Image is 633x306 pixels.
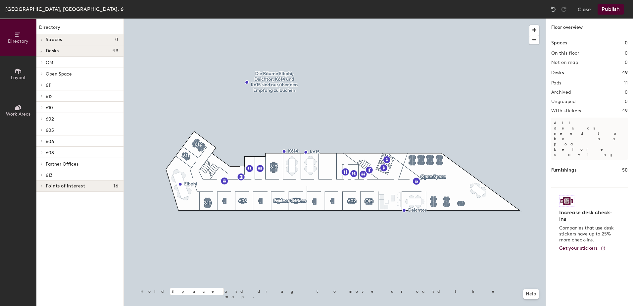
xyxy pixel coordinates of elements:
h1: 49 [622,69,628,76]
span: Directory [8,38,28,44]
span: Layout [11,75,26,80]
h2: Pods [551,80,561,86]
h1: Furnishings [551,167,576,174]
span: 608 [46,150,54,156]
span: Work Areas [6,111,30,117]
span: 612 [46,94,53,99]
h1: 50 [622,167,628,174]
h4: Increase desk check-ins [559,209,616,223]
button: Publish [598,4,624,15]
span: Points of interest [46,183,85,189]
span: Spaces [46,37,62,42]
a: Get your stickers [559,246,606,251]
h1: Directory [36,24,123,34]
span: 611 [46,82,52,88]
h1: Floor overview [546,19,633,34]
h1: 0 [625,39,628,47]
span: 16 [114,183,118,189]
span: Open Space [46,71,72,77]
h2: Ungrouped [551,99,576,104]
h2: Archived [551,90,571,95]
button: Close [578,4,591,15]
p: Companies that use desk stickers have up to 25% more check-ins. [559,225,616,243]
img: Undo [550,6,557,13]
span: OM [46,60,53,66]
img: Sticker logo [559,195,574,207]
span: Desks [46,48,59,54]
h2: 0 [625,99,628,104]
h2: On this floor [551,51,579,56]
span: 610 [46,105,53,111]
h2: 0 [625,90,628,95]
h1: Spaces [551,39,567,47]
span: 602 [46,116,54,122]
img: Redo [560,6,567,13]
h2: 49 [622,108,628,114]
p: All desks need to be in a pod before saving [551,118,628,160]
span: Partner Offices [46,161,78,167]
div: [GEOGRAPHIC_DATA], [GEOGRAPHIC_DATA], 6 [5,5,123,13]
span: 606 [46,139,54,144]
span: 613 [46,173,53,178]
button: Help [523,289,539,299]
h1: Desks [551,69,564,76]
h2: 0 [625,51,628,56]
span: 49 [112,48,118,54]
h2: With stickers [551,108,581,114]
h2: 0 [625,60,628,65]
h2: Not on map [551,60,578,65]
span: 0 [115,37,118,42]
span: 605 [46,127,54,133]
span: Get your stickers [559,245,598,251]
h2: 11 [624,80,628,86]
